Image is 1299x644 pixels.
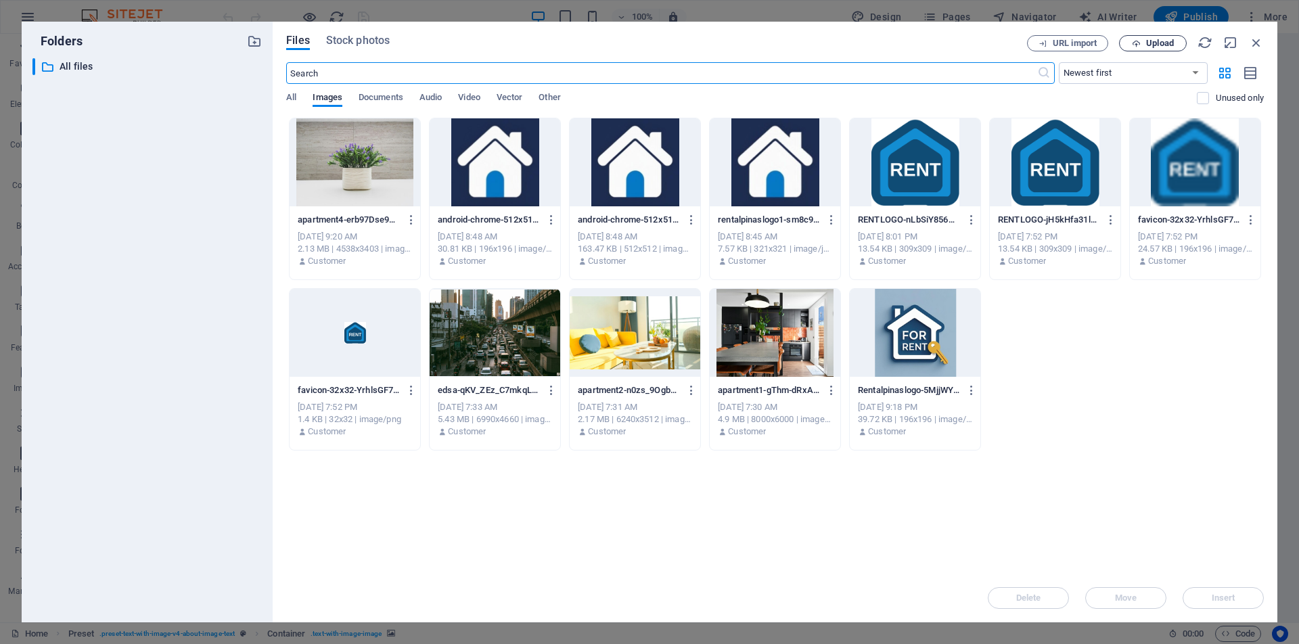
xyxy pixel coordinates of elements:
div: 13.54 KB | 309x309 | image/png [858,243,972,255]
p: Customer [868,255,906,267]
div: [DATE] 8:01 PM [858,231,972,243]
div: 39.72 KB | 196x196 | image/png [858,413,972,425]
input: Search [286,62,1036,84]
span: URL import [1053,39,1097,47]
button: URL import [1027,35,1108,51]
p: apartment4-erb97Dse9nMRwWlT9l9pSw.jpg [298,214,399,226]
i: Create new folder [247,34,262,49]
div: 13.54 KB | 309x309 | image/png [998,243,1112,255]
p: Customer [728,255,766,267]
div: Drop content here [11,544,649,640]
div: ​ [32,58,35,75]
div: 2.17 MB | 6240x3512 | image/jpeg [578,413,692,425]
p: rentalpinaslogo1-sm8c9pTXfkEjQcN0vbNH4w.jpeg [718,214,819,226]
p: apartment1-gThm-dRxAohYRdlVb-UN0A.jpg [718,384,819,396]
div: 2.13 MB | 4538x3403 | image/jpeg [298,243,412,255]
p: Rentalpinaslogo-5MjjWYc9Di8Pe8k3Q6qHqQ-S5LbWQrf8vPs1cuYharXuQ.png [858,384,959,396]
i: Minimize [1223,35,1238,50]
span: Other [539,89,560,108]
p: android-chrome-512x512-JuGt9-YQuv4emHWAEcSDPw-F44D0KrpFcHIoiX4DdNYbA.png [438,214,539,226]
div: [DATE] 8:45 AM [718,231,832,243]
p: Customer [308,425,346,438]
p: favicon-32x32-YrhlsGF7gfpiOWgPV9UT6A-bZ7TWYJpobgqu3jJD5Q7kA.png [1138,214,1239,226]
div: [DATE] 8:48 AM [438,231,552,243]
div: 30.81 KB | 196x196 | image/png [438,243,552,255]
p: RENTLOGO-nLbSiY856KOeR6QR4COOGg.png [858,214,959,226]
p: All files [60,59,237,74]
p: Unused only [1216,92,1264,104]
span: Images [313,89,342,108]
span: All [286,89,296,108]
p: android-chrome-512x512-JuGt9-YQuv4emHWAEcSDPw.png [578,214,679,226]
p: Customer [728,425,766,438]
p: Customer [308,255,346,267]
p: Folders [32,32,83,50]
p: Customer [588,425,626,438]
span: Documents [359,89,403,108]
p: RENTLOGO-jH5kHfa31lVMOtMJDDMaUg.png [998,214,1099,226]
div: 7.57 KB | 321x321 | image/jpeg [718,243,832,255]
span: Upload [1146,39,1174,47]
div: [DATE] 7:30 AM [718,401,832,413]
button: Upload [1119,35,1187,51]
span: Video [458,89,480,108]
p: favicon-32x32-YrhlsGF7gfpiOWgPV9UT6A.png [298,384,399,396]
div: [DATE] 9:18 PM [858,401,972,413]
p: Customer [448,255,486,267]
p: apartment2-n0zs_9OgbL5CKAqIH9UNyQ.jpg [578,384,679,396]
div: [DATE] 9:20 AM [298,231,412,243]
div: 5.43 MB | 6990x4660 | image/jpeg [438,413,552,425]
p: Customer [1008,255,1046,267]
div: [DATE] 7:33 AM [438,401,552,413]
div: 4.9 MB | 8000x6000 | image/jpeg [718,413,832,425]
div: 24.57 KB | 196x196 | image/png [1138,243,1252,255]
div: 1.4 KB | 32x32 | image/png [298,413,412,425]
div: [DATE] 7:52 PM [1138,231,1252,243]
p: Customer [1148,255,1186,267]
p: Customer [448,425,486,438]
span: Audio [419,89,442,108]
div: [DATE] 7:52 PM [998,231,1112,243]
div: 163.47 KB | 512x512 | image/png [578,243,692,255]
p: Customer [868,425,906,438]
span: Vector [497,89,523,108]
p: Customer [588,255,626,267]
i: Close [1249,35,1264,50]
span: Stock photos [326,32,390,49]
div: [DATE] 7:31 AM [578,401,692,413]
i: Reload [1198,35,1212,50]
div: [DATE] 7:52 PM [298,401,412,413]
div: [DATE] 8:48 AM [578,231,692,243]
p: edsa-qKV_ZEz_C7mkqL0WoC-IxQ.jpg [438,384,539,396]
span: Files [286,32,310,49]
